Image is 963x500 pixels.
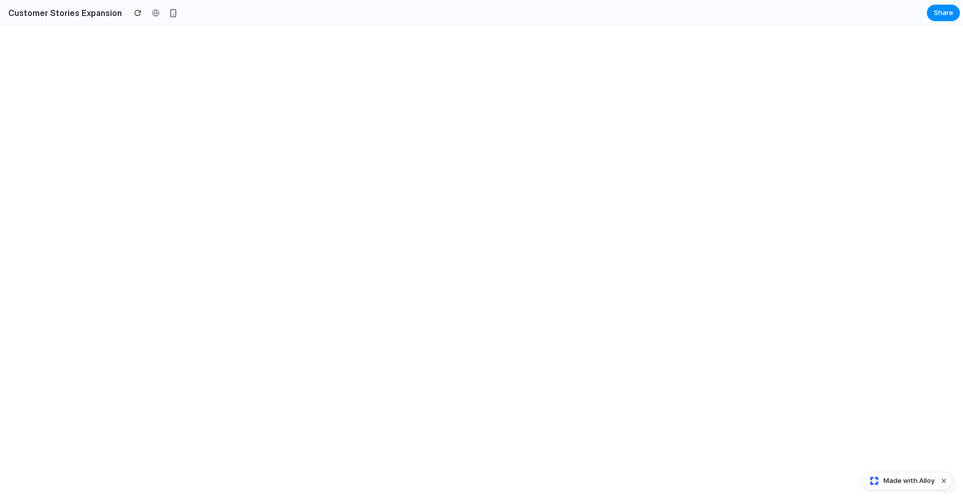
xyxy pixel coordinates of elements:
button: Share [927,5,960,21]
a: Made with Alloy [863,476,936,486]
span: Made with Alloy [883,476,935,486]
button: Dismiss watermark [938,475,950,487]
h2: Customer Stories Expansion [4,7,122,19]
span: Share [934,8,953,18]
